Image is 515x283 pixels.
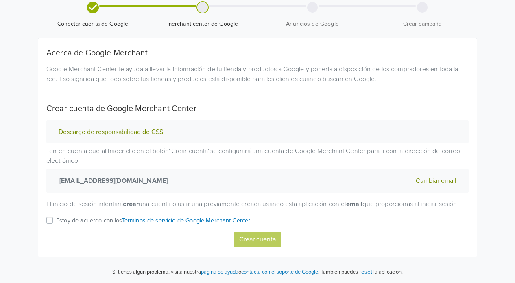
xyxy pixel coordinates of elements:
h5: Crear cuenta de Google Merchant Center [46,104,469,114]
p: Ten en cuenta que al hacer clic en el botón " Crear cuenta " se configurará una cuenta de Google ... [46,146,469,193]
span: Anuncios de Google [261,20,364,28]
div: Google Merchant Center te ayuda a llevar la información de tu tienda y productos a Google y poner... [40,64,475,84]
p: Estoy de acuerdo con los [56,216,251,225]
span: merchant center de Google [151,20,254,28]
button: Cambiar email [413,176,459,186]
span: Crear campaña [371,20,474,28]
span: Conectar cuenta de Google [41,20,144,28]
button: Descargo de responsabilidad de CSS [56,128,166,136]
p: El inicio de sesión intentará una cuenta o usar una previamente creada usando esta aplicación con... [46,199,469,209]
a: contacta con el soporte de Google [241,269,318,275]
p: Si tienes algún problema, visita nuestra o . [112,268,319,276]
strong: crear [123,200,139,208]
button: reset [359,267,372,276]
a: página de ayuda [201,269,238,275]
h5: Acerca de Google Merchant [46,48,469,58]
p: También puedes la aplicación. [319,267,403,276]
strong: email [346,200,363,208]
strong: [EMAIL_ADDRESS][DOMAIN_NAME] [56,176,168,186]
a: Términos de servicio de Google Merchant Center [122,217,251,224]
